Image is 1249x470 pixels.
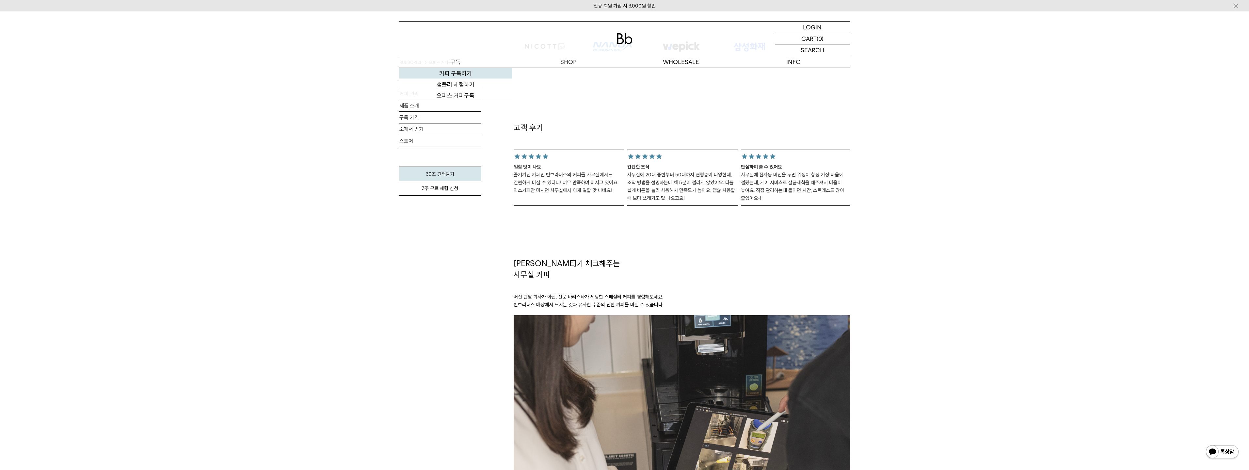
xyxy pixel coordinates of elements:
a: SHOP [512,56,625,68]
p: 간단한 조작 [627,163,738,171]
a: CART (0) [775,33,850,44]
a: 신규 회원 가입 시 3,000원 할인 [594,3,656,9]
p: LOGIN [803,22,822,33]
p: 머신 렌탈 회사가 아닌, 전문 바리스타가 세팅한 스페셜티 커피를 경험해보세요. 빈브라더스 매장에서 드시는 것과 유사한 수준의 진한 커피를 마실 수 있습니다. [514,280,850,315]
a: 스토어 [399,135,481,147]
p: 사무실에 20대 중반부터 50대까지 연령층이 다양한데, 조작 방법을 설명하는데 채 5분이 걸리지 않았어요. 다들 쉽게 버튼을 눌러 사용해서 만족도가 높아요. 캡슐 사용할 때 ... [627,171,738,202]
a: 3주 무료 체험 신청 [399,181,481,196]
p: 일할 맛이 나요 [514,163,624,171]
p: (0) [817,33,824,44]
p: CART [801,33,817,44]
p: SEARCH [801,44,824,56]
h2: [PERSON_NAME]가 체크해주는 사무실 커피 [514,258,850,280]
a: 소개서 받기 [399,123,481,135]
a: 샘플러 체험하기 [399,79,512,90]
img: 로고 [617,33,633,44]
a: 30초 견적받기 [399,167,481,181]
a: 제품 소개 [399,100,481,111]
p: INFO [737,56,850,68]
a: 구독 가격 [399,112,481,123]
p: WHOLESALE [625,56,737,68]
a: LOGIN [775,22,850,33]
img: 카카오톡 채널 1:1 채팅 버튼 [1205,445,1239,460]
a: 오피스 커피구독 [399,90,512,101]
h2: 고객 후기 [514,122,850,150]
p: 사무실에 전자동 머신을 두면 위생이 항상 가장 마음에 걸렸는데, 케어 서비스로 살균세척을 해주셔서 마음이 놓여요. 직접 관리하는데 들이던 시간, 스트레스도 많이 줄었어요-! [741,171,846,202]
a: 커피 구독하기 [399,68,512,79]
a: 구독 [399,56,512,68]
p: 즐겨가던 카페인 빈브라더스의 커피를 사무실에서도 간편하게 마실 수 있다니! 너무 만족하며 마시고 있어요. 믹스커피만 마시던 사무실에서 이제 일할 맛 나네요! [514,171,624,194]
p: 안심하며 쓸 수 있어요 [741,163,846,171]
